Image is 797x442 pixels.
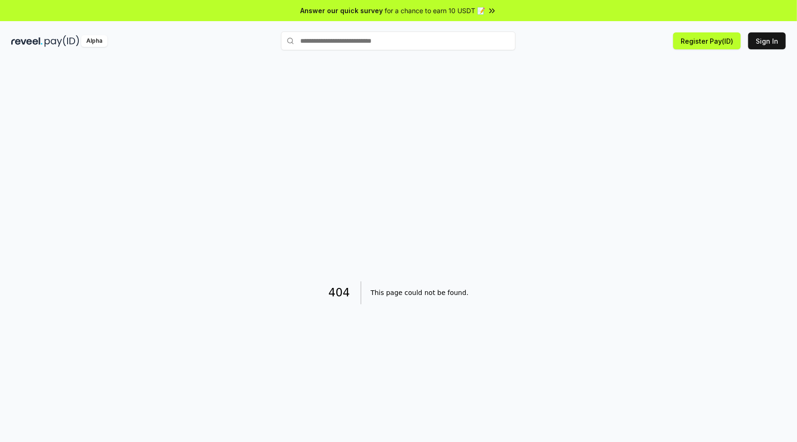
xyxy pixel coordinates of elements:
span: for a chance to earn 10 USDT 📝 [385,6,486,16]
img: reveel_dark [11,35,43,47]
button: Register Pay(ID) [673,32,741,49]
span: Answer our quick survey [301,6,383,16]
button: Sign In [748,32,786,49]
img: pay_id [45,35,79,47]
div: Alpha [81,35,107,47]
h2: This page could not be found. [371,281,469,304]
h1: 404 [328,281,361,304]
